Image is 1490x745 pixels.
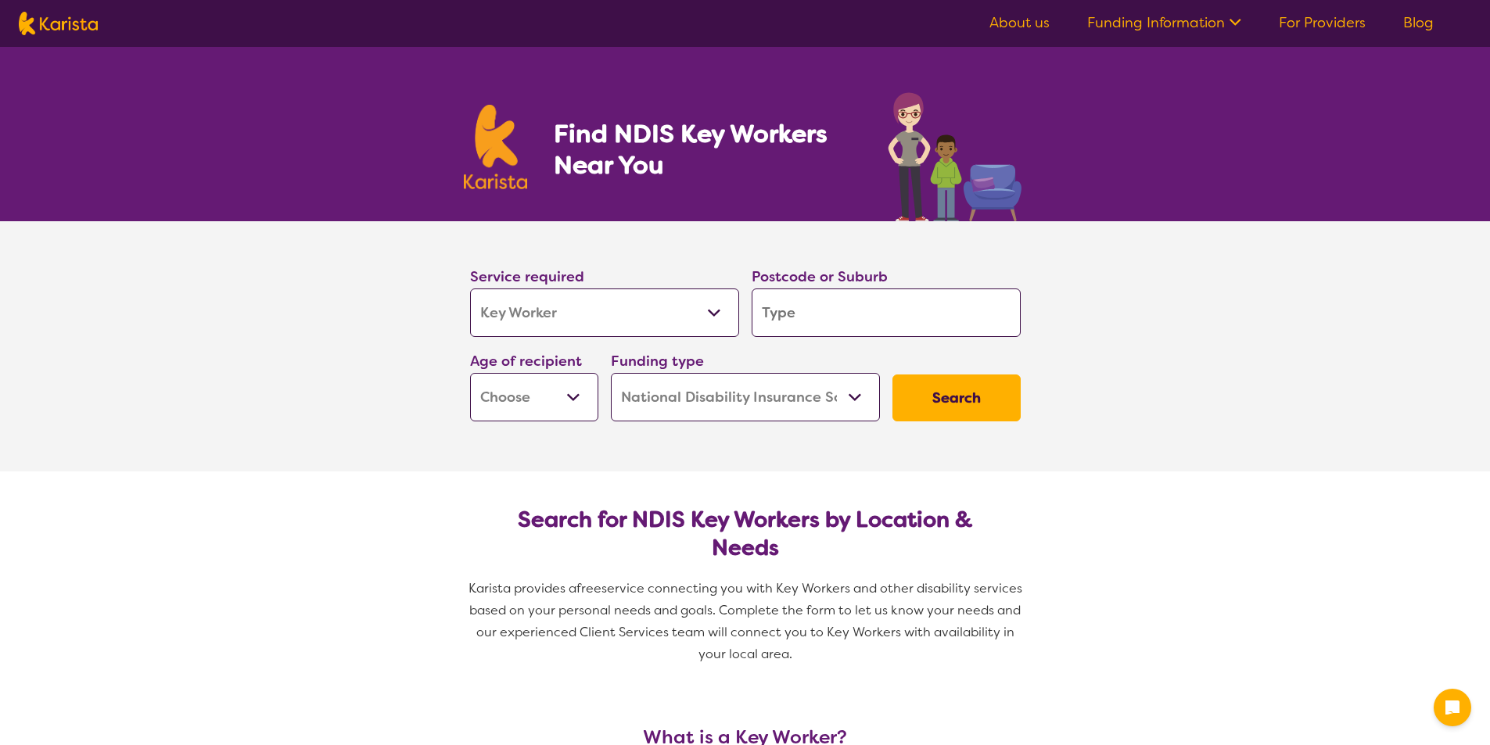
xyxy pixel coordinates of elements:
img: key-worker [884,84,1027,221]
img: Karista logo [19,12,98,35]
h2: Search for NDIS Key Workers by Location & Needs [483,506,1008,562]
img: Karista logo [464,105,528,189]
span: service connecting you with Key Workers and other disability services based on your personal need... [469,580,1025,662]
button: Search [892,374,1021,421]
a: Funding Information [1087,13,1241,32]
label: Postcode or Suburb [752,267,888,286]
label: Funding type [611,352,704,371]
input: Type [752,288,1021,337]
span: free [576,580,601,596]
a: About us [989,13,1050,32]
h1: Find NDIS Key Workers Near You [554,118,856,181]
a: For Providers [1279,13,1366,32]
label: Service required [470,267,584,286]
span: Karista provides a [469,580,576,596]
a: Blog [1403,13,1434,32]
label: Age of recipient [470,352,582,371]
